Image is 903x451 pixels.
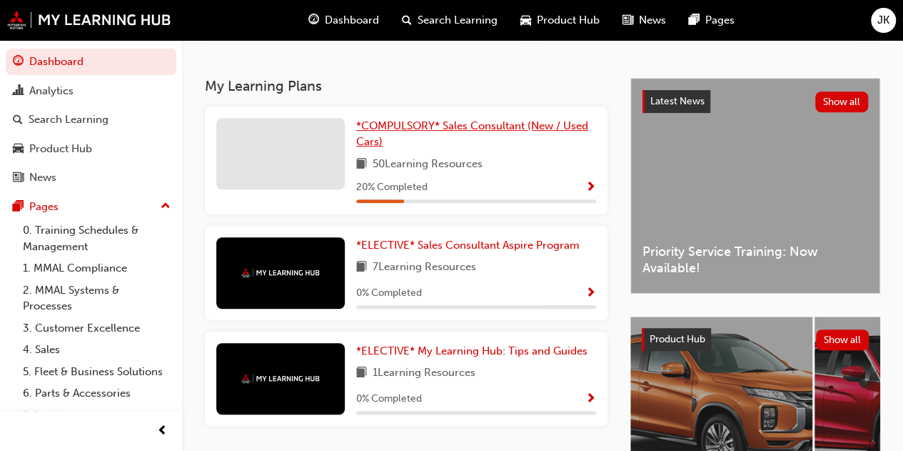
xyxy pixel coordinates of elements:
[17,317,176,340] a: 3. Customer Excellence
[17,382,176,405] a: 6. Parts & Accessories
[630,78,880,294] a: Latest NewsShow allPriority Service Training: Now Available!
[17,339,176,361] a: 4. Sales
[356,156,367,174] span: book-icon
[6,164,176,191] a: News
[390,6,509,35] a: search-iconSearch Learning
[356,343,593,360] a: *ELECTIVE* My Learning Hub: Tips and Guides
[13,201,24,214] span: pages-icon
[816,329,869,350] button: Show all
[585,393,596,406] span: Show Progress
[689,11,700,29] span: pages-icon
[241,268,320,277] img: mmal
[13,85,24,98] span: chart-icon
[325,12,379,29] span: Dashboard
[13,56,24,69] span: guage-icon
[13,172,24,184] span: news-icon
[13,143,24,156] span: car-icon
[356,391,422,407] span: 0 % Completed
[6,194,176,220] button: Pages
[29,199,59,215] div: Pages
[241,374,320,383] img: mmal
[356,239,580,252] span: *ELECTIVE* Sales Consultant Aspire Program
[585,182,596,194] span: Show Progress
[356,118,596,150] a: *COMPULSORY* Sales Consultant (New / Used Cars)
[6,106,176,133] a: Search Learning
[308,11,319,29] span: guage-icon
[356,237,585,254] a: *ELECTIVE* Sales Consultant Aspire Program
[17,361,176,383] a: 5. Fleet & Business Solutions
[402,11,412,29] span: search-icon
[356,259,367,277] span: book-icon
[622,11,633,29] span: news-icon
[29,111,109,128] div: Search Learning
[585,390,596,408] button: Show Progress
[520,11,531,29] span: car-icon
[650,333,705,345] span: Product Hub
[509,6,611,35] a: car-iconProduct Hub
[356,179,428,196] span: 20 % Completed
[815,91,869,112] button: Show all
[650,95,705,107] span: Latest News
[642,244,868,276] span: Priority Service Training: Now Available!
[17,219,176,257] a: 0. Training Schedules & Management
[297,6,390,35] a: guage-iconDashboard
[6,49,176,75] a: Dashboard
[29,169,56,186] div: News
[6,78,176,104] a: Analytics
[418,12,498,29] span: Search Learning
[373,365,475,382] span: 1 Learning Resources
[585,284,596,302] button: Show Progress
[677,6,746,35] a: pages-iconPages
[157,422,168,440] span: prev-icon
[373,259,476,277] span: 7 Learning Resources
[639,12,666,29] span: News
[161,197,171,216] span: up-icon
[6,136,176,162] a: Product Hub
[6,46,176,194] button: DashboardAnalyticsSearch LearningProduct HubNews
[705,12,735,29] span: Pages
[871,8,896,33] button: JK
[585,179,596,197] button: Show Progress
[13,114,23,127] span: search-icon
[17,279,176,317] a: 2. MMAL Systems & Processes
[356,365,367,382] span: book-icon
[585,287,596,300] span: Show Progress
[877,12,889,29] span: JK
[642,90,868,113] a: Latest NewsShow all
[29,141,92,157] div: Product Hub
[17,257,176,279] a: 1. MMAL Compliance
[611,6,677,35] a: news-iconNews
[17,405,176,427] a: 7. Service
[7,11,171,29] img: mmal
[356,345,587,357] span: *ELECTIVE* My Learning Hub: Tips and Guides
[356,119,588,149] span: *COMPULSORY* Sales Consultant (New / Used Cars)
[29,83,74,99] div: Analytics
[537,12,600,29] span: Product Hub
[373,156,483,174] span: 50 Learning Resources
[642,328,869,351] a: Product HubShow all
[205,78,607,94] h3: My Learning Plans
[356,285,422,302] span: 0 % Completed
